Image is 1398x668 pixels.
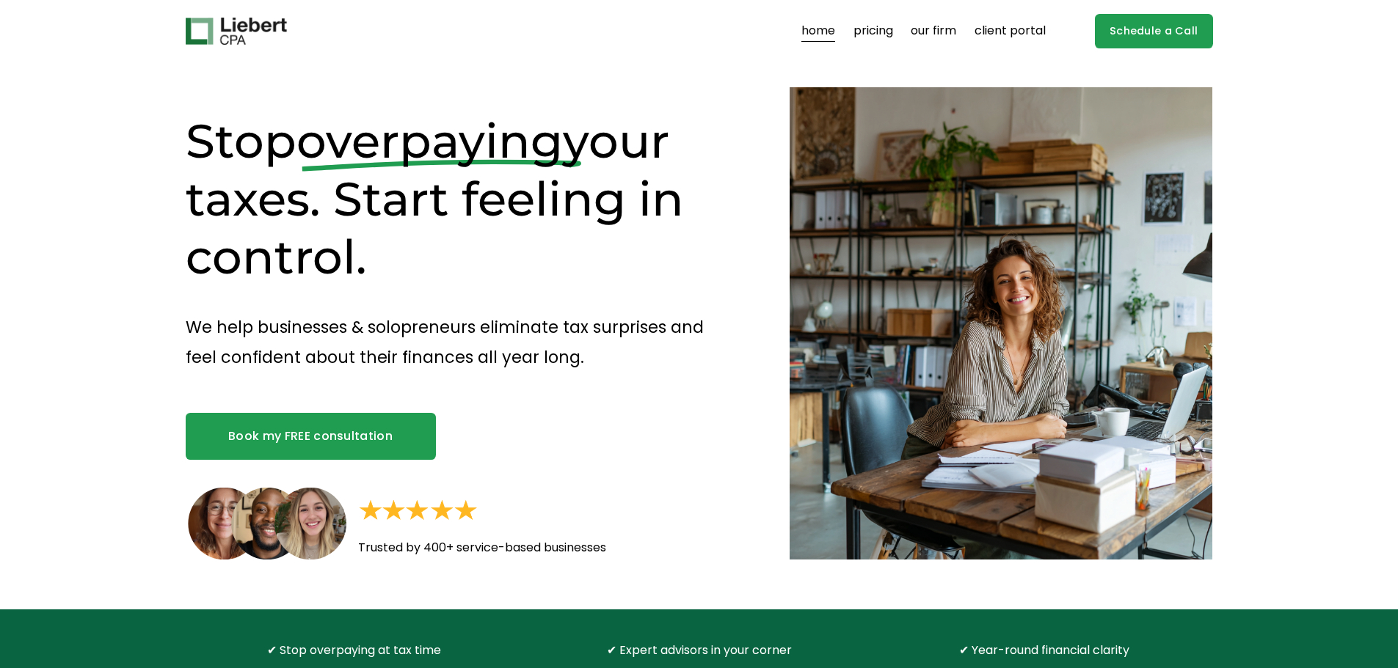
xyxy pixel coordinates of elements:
a: pricing [853,20,893,43]
p: Trusted by 400+ service-based businesses [358,537,695,559]
p: ✔ Stop overpaying at tax time [228,640,479,661]
a: our firm [911,20,956,43]
p: ✔ Year-round financial clarity [919,640,1170,661]
p: We help businesses & solopreneurs eliminate tax surprises and feel confident about their finances... [186,312,738,372]
a: client portal [975,20,1046,43]
a: Book my FREE consultation [186,413,436,460]
span: overpaying [296,112,563,169]
img: Liebert CPA [186,18,287,45]
h1: Stop your taxes. Start feeling in control. [186,112,738,286]
a: home [801,20,835,43]
p: ✔ Expert advisors in your corner [574,640,825,661]
a: Schedule a Call [1095,14,1213,48]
